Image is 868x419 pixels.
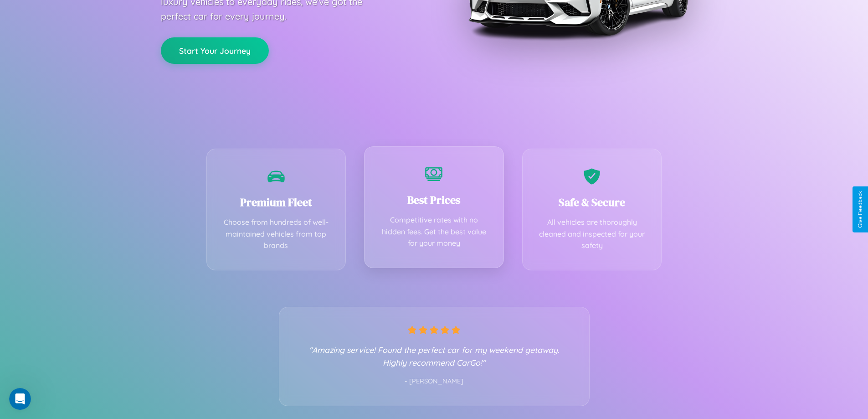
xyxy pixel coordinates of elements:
p: Choose from hundreds of well-maintained vehicles from top brands [221,217,332,252]
h3: Premium Fleet [221,195,332,210]
h3: Best Prices [378,192,490,207]
div: Give Feedback [857,191,863,228]
iframe: Intercom live chat [9,388,31,410]
p: All vehicles are thoroughly cleaned and inspected for your safety [536,217,648,252]
h3: Safe & Secure [536,195,648,210]
button: Start Your Journey [161,37,269,64]
p: Competitive rates with no hidden fees. Get the best value for your money [378,214,490,249]
p: "Amazing service! Found the perfect car for my weekend getaway. Highly recommend CarGo!" [298,343,571,369]
p: - [PERSON_NAME] [298,376,571,388]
